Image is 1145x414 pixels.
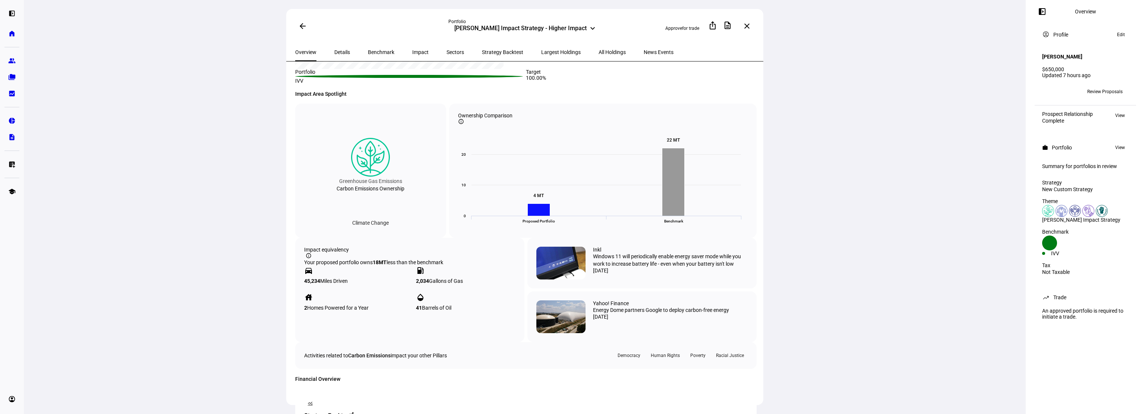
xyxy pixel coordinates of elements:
[1053,294,1066,300] div: Trade
[422,305,451,311] span: Barrels of Oil
[665,26,682,31] span: Approve
[1052,145,1072,151] div: Portfolio
[373,259,387,265] strong: 18
[447,50,464,55] span: Sectors
[1051,250,1085,256] div: IVV
[533,193,544,198] text: 4 MT
[1042,145,1048,151] mat-icon: work
[482,50,523,55] span: Strategy Backtest
[541,50,581,55] span: Largest Holdings
[644,50,674,55] span: News Events
[1042,66,1129,72] div: $650,000
[416,293,425,302] mat-icon: opacity
[368,50,394,55] span: Benchmark
[304,247,515,253] div: Impact equivalency
[458,118,464,124] mat-icon: info_outline
[682,26,699,31] span: for trade
[1038,7,1047,16] mat-icon: left_panel_open
[659,22,705,34] button: Approvefor trade
[1075,9,1096,15] div: Overview
[1111,111,1129,120] button: View
[536,247,586,279] img: 79dyCpaPEGrfb5QG5VbaoW-1280-80.jpg
[1042,269,1129,275] div: Not Taxable
[593,268,748,274] div: [DATE]
[593,247,601,253] div: Inkl
[334,50,350,55] span: Details
[337,186,404,192] div: Carbon Emissions Ownership
[1069,205,1081,217] img: humanRights.colored.svg
[448,19,601,25] div: Portfolio
[1056,205,1067,217] img: democracy.colored.svg
[1042,118,1093,124] div: Complete
[8,30,16,37] eth-mat-symbol: home
[593,314,748,320] div: [DATE]
[8,10,16,17] eth-mat-symbol: left_panel_open
[8,57,16,64] eth-mat-symbol: group
[454,25,587,34] div: [PERSON_NAME] Impact Strategy - Higher Impact
[1042,262,1129,268] div: Tax
[304,305,307,311] strong: 2
[588,24,597,33] mat-icon: keyboard_arrow_down
[320,278,348,284] span: Miles Driven
[1096,205,1108,217] img: racialJustice.colored.svg
[1082,205,1094,217] img: poverty.colored.svg
[339,177,402,186] div: Greenhouse Gas Emissions
[8,73,16,81] eth-mat-symbol: folder_copy
[1042,72,1129,78] div: Updated 7 hours ago
[536,300,586,333] img: 78d548e888d6b1dc4305a9e638a6fc7d
[1038,305,1133,323] div: An approved portfolio is required to initiate a trade.
[1042,180,1129,186] div: Strategy
[4,86,19,101] a: bid_landscape
[1042,163,1129,169] div: Summary for portfolios in review
[1081,86,1129,98] button: Review Proposals
[295,69,526,75] div: Portfolio
[416,305,422,311] strong: 41
[742,22,751,31] mat-icon: close
[416,278,429,284] strong: 2,034
[4,26,19,41] a: home
[4,113,19,128] a: pie_chart
[526,75,757,84] div: 100.00%
[464,214,466,218] text: 0
[295,78,526,84] div: IVV
[599,50,626,55] span: All Holdings
[461,152,466,157] text: 20
[379,259,387,265] span: MT
[416,266,425,275] mat-icon: local_gas_station
[523,219,555,223] text: Proposed Portfolio
[295,50,316,55] span: Overview
[304,353,447,358] div: Activities related to impact your other Pillars
[1042,229,1129,235] div: Benchmark
[526,69,757,75] div: Target
[667,138,680,143] text: 22 MT
[8,161,16,168] eth-mat-symbol: list_alt_add
[1042,30,1129,39] eth-panel-overview-card-header: Profile
[593,253,748,268] div: Windows 11 will periodically enable energy saver mode while you work to increase battery life - e...
[712,351,748,360] div: Racial Justice
[687,351,709,360] div: Poverty
[306,400,314,407] mat-icon: monitoring
[664,219,683,223] text: Benchmark
[307,305,369,311] span: Homes Powered for a Year
[1042,293,1129,302] eth-panel-overview-card-header: Trade
[1087,86,1123,98] span: Review Proposals
[723,21,732,30] mat-icon: description
[295,91,757,97] h4: Impact Area Spotlight
[1111,143,1129,152] button: View
[593,300,629,306] div: Yahoo! Finance
[348,353,391,358] span: Carbon Emissions
[461,183,466,187] text: 10
[295,376,757,382] h4: Financial Overview
[8,188,16,195] eth-mat-symbol: school
[387,259,443,265] span: less than the benchmark
[1042,31,1050,38] mat-icon: account_circle
[298,22,307,31] mat-icon: arrow_back
[458,113,748,118] div: Ownership Comparison
[614,351,644,360] div: Democracy
[8,90,16,97] eth-mat-symbol: bid_landscape
[8,133,16,141] eth-mat-symbol: description
[1042,143,1129,152] eth-panel-overview-card-header: Portfolio
[1045,89,1051,94] span: TB
[1113,30,1129,39] button: Edit
[1042,111,1093,117] div: Prospect Relationship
